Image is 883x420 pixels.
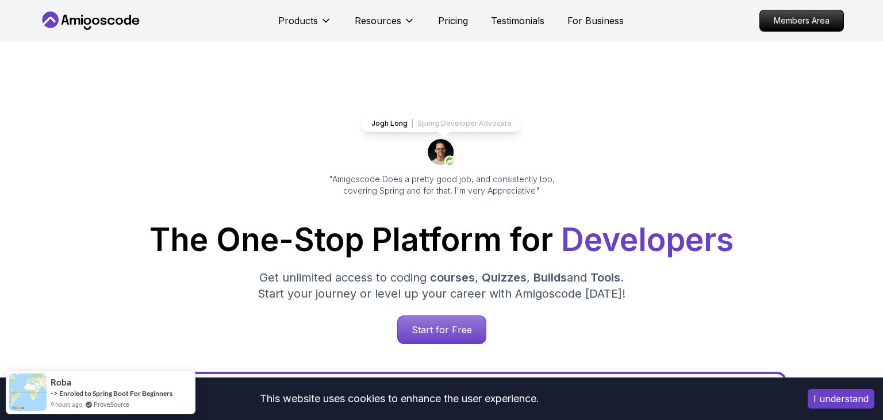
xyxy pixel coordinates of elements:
[482,271,527,284] span: Quizzes
[371,119,408,128] p: Jogh Long
[417,119,512,128] p: Spring Developer Advocate
[438,14,468,28] a: Pricing
[428,139,455,167] img: josh long
[9,386,790,411] div: This website uses cookies to enhance the user experience.
[808,389,874,409] button: Accept cookies
[567,14,624,28] a: For Business
[430,271,475,284] span: courses
[313,174,570,196] p: "Amigoscode Does a pretty good job, and consistently too, covering Spring and for that, I'm very ...
[355,14,415,37] button: Resources
[248,269,635,302] p: Get unlimited access to coding , , and . Start your journey or level up your career with Amigosco...
[397,315,486,344] a: Start for Free
[812,348,883,403] iframe: chat widget
[590,271,620,284] span: Tools
[759,10,844,32] a: Members Area
[94,399,129,409] a: ProveSource
[760,10,843,31] p: Members Area
[48,224,835,256] h1: The One-Stop Platform for
[491,14,544,28] a: Testimonials
[9,373,47,411] img: provesource social proof notification image
[355,14,401,28] p: Resources
[278,14,332,37] button: Products
[398,316,486,344] p: Start for Free
[51,388,58,398] span: ->
[561,221,734,259] span: Developers
[533,271,567,284] span: Builds
[278,14,318,28] p: Products
[51,377,71,387] span: Roba
[51,399,82,409] span: 9 hours ago
[59,389,172,398] a: Enroled to Spring Boot For Beginners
